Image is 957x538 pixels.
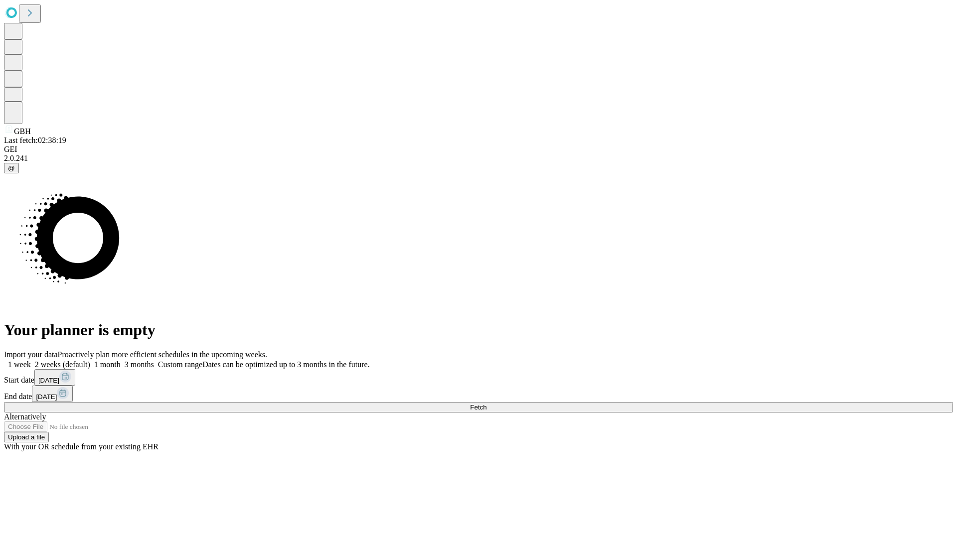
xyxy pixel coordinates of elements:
[4,432,49,442] button: Upload a file
[4,145,953,154] div: GEI
[36,393,57,401] span: [DATE]
[4,412,46,421] span: Alternatively
[4,386,953,402] div: End date
[125,360,154,369] span: 3 months
[4,442,159,451] span: With your OR schedule from your existing EHR
[35,360,90,369] span: 2 weeks (default)
[34,369,75,386] button: [DATE]
[4,136,66,144] span: Last fetch: 02:38:19
[14,127,31,135] span: GBH
[8,164,15,172] span: @
[158,360,202,369] span: Custom range
[94,360,121,369] span: 1 month
[4,369,953,386] div: Start date
[202,360,369,369] span: Dates can be optimized up to 3 months in the future.
[4,402,953,412] button: Fetch
[4,163,19,173] button: @
[8,360,31,369] span: 1 week
[38,377,59,384] span: [DATE]
[32,386,73,402] button: [DATE]
[4,350,58,359] span: Import your data
[470,403,486,411] span: Fetch
[4,321,953,339] h1: Your planner is empty
[4,154,953,163] div: 2.0.241
[58,350,267,359] span: Proactively plan more efficient schedules in the upcoming weeks.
